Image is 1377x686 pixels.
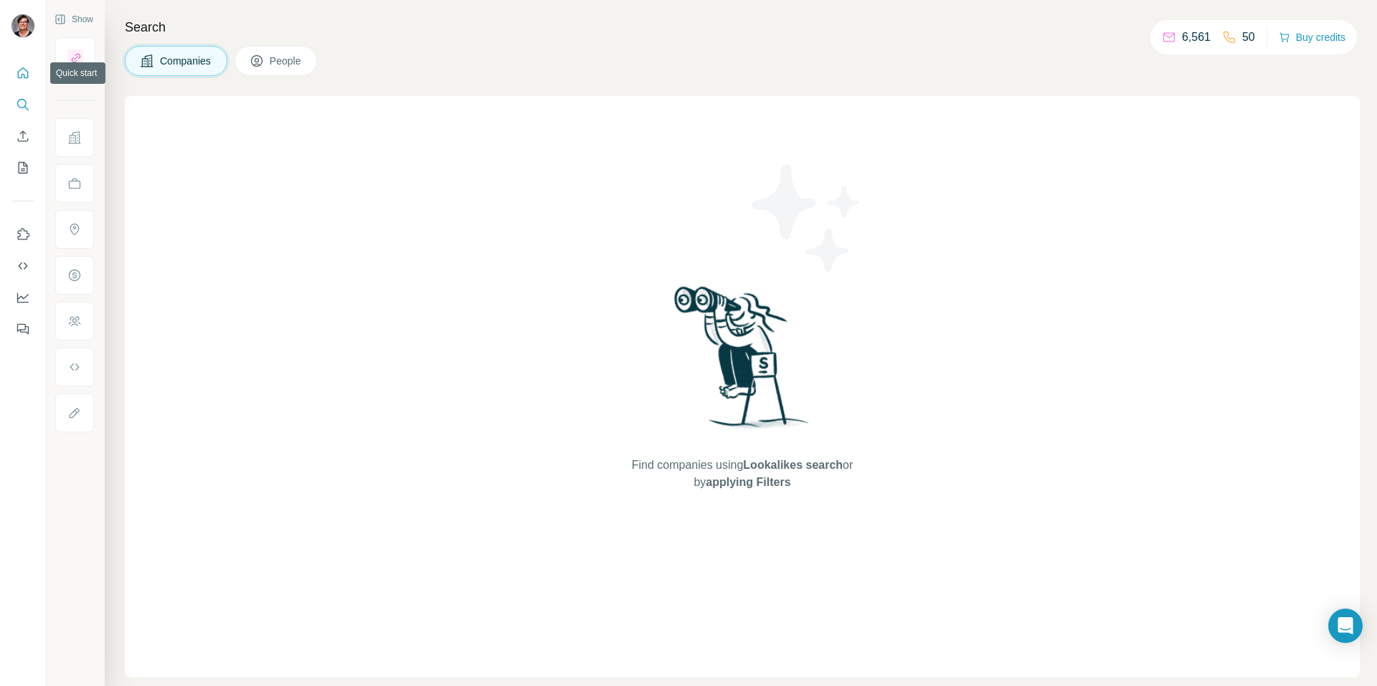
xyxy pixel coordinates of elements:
img: Surfe Illustration - Stars [742,153,871,282]
button: Buy credits [1279,27,1345,47]
h4: Search [125,17,1360,37]
button: My lists [11,155,34,181]
p: 50 [1242,29,1255,46]
p: 6,561 [1182,29,1211,46]
span: Lookalikes search [743,459,843,471]
button: Use Surfe API [11,253,34,279]
button: Search [11,92,34,118]
span: People [270,54,303,68]
button: Use Surfe on LinkedIn [11,221,34,247]
button: Dashboard [11,285,34,310]
span: applying Filters [706,476,790,488]
button: Quick start [11,60,34,86]
button: Feedback [11,316,34,342]
img: Surfe Illustration - Woman searching with binoculars [668,282,817,442]
button: Enrich CSV [11,123,34,149]
button: Show [44,9,103,30]
div: Open Intercom Messenger [1328,609,1363,643]
img: Avatar [11,14,34,37]
span: Companies [160,54,212,68]
span: Find companies using or by [628,457,857,491]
